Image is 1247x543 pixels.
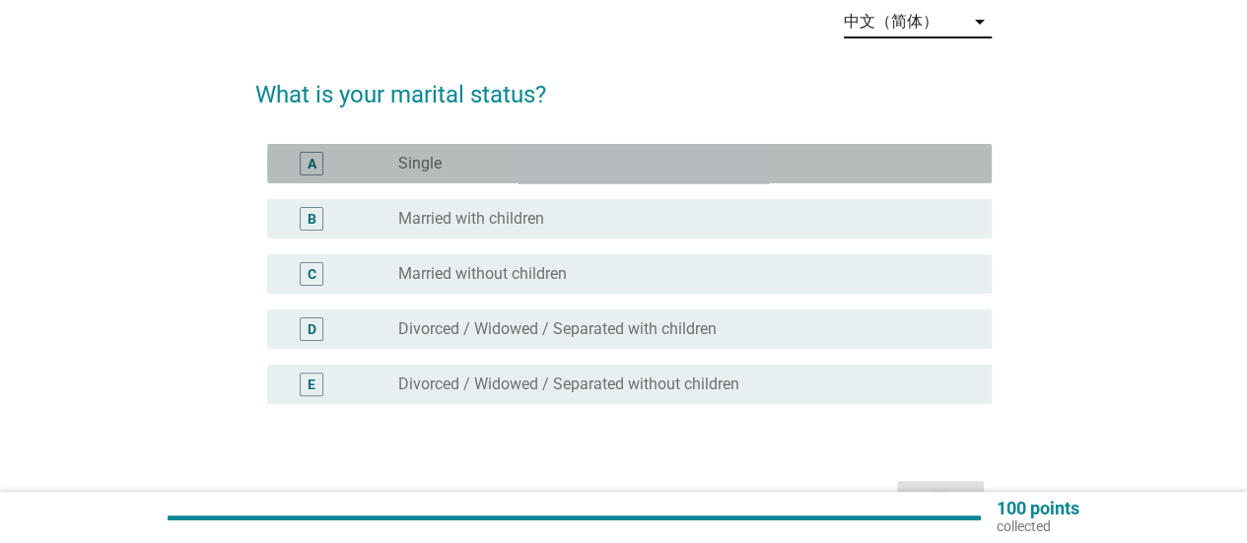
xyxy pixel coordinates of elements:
div: D [308,319,316,340]
label: Married without children [398,264,567,284]
div: 中文（简体） [844,13,938,31]
p: 100 points [997,500,1079,517]
div: C [308,264,316,285]
i: arrow_drop_down [968,10,992,34]
p: collected [997,517,1079,535]
label: Divorced / Widowed / Separated with children [398,319,717,339]
div: A [308,154,316,174]
label: Divorced / Widowed / Separated without children [398,374,739,394]
label: Single [398,154,442,173]
h2: What is your marital status? [255,57,992,112]
label: Married with children [398,209,544,229]
div: E [308,374,315,395]
div: B [308,209,316,230]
